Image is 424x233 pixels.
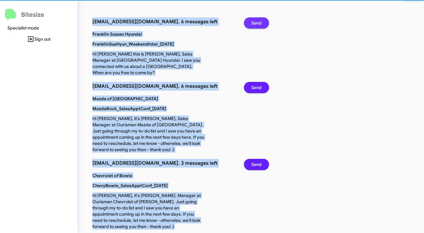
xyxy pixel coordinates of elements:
[88,51,209,76] p: Hi [PERSON_NAME] this is [PERSON_NAME], Sales Manager at [GEOGRAPHIC_DATA] Hyundai. I saw you con...
[92,106,166,111] b: MazdaRock_SalesApptConf_[DATE]
[5,34,73,45] span: Sign out
[251,159,262,170] span: Send
[251,82,262,93] span: Send
[5,9,44,21] a: Bitesize
[92,31,142,37] b: Franklin Sussex Hyundai
[88,115,209,153] p: Hi [PERSON_NAME], it's [PERSON_NAME], Sales Manager at Ourisman Mazda of [GEOGRAPHIC_DATA]. Just ...
[92,96,158,101] b: Mazda of [GEOGRAPHIC_DATA]
[244,17,269,29] button: Send
[251,17,262,29] span: Send
[88,192,209,230] p: Hi [PERSON_NAME], it's [PERSON_NAME], Manager at Ourisman Chevrolet of [PERSON_NAME]. Just going ...
[92,41,174,47] b: FranklinSusHyun_WeekendInter_[DATE]
[92,183,168,188] b: ChevyBowie_SalesApptConf_[DATE]
[92,173,132,178] b: Chevrolet of Bowie
[92,82,235,91] h3: [EMAIL_ADDRESS][DOMAIN_NAME]. 6 messages left
[92,159,235,168] h3: [EMAIL_ADDRESS][DOMAIN_NAME]. 3 messages left
[92,17,235,26] h3: [EMAIL_ADDRESS][DOMAIN_NAME]. 6 messages left
[244,159,269,170] button: Send
[244,82,269,93] button: Send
